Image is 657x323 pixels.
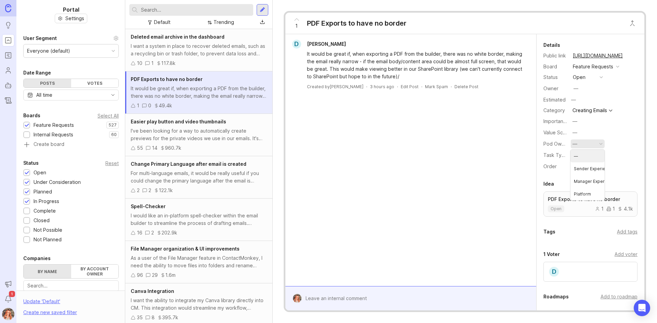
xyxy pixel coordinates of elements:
[27,47,70,55] div: Everyone (default)
[152,144,157,152] div: 14
[571,51,625,60] a: [URL][DOMAIN_NAME]
[34,207,56,215] div: Complete
[107,92,118,98] svg: toggle icon
[131,76,203,82] span: PDF Exports to have no border
[159,187,173,194] div: 122.1k
[154,18,170,26] div: Default
[24,265,71,278] label: By name
[2,79,14,92] a: Autopilot
[617,228,637,235] div: Add tags
[23,159,39,167] div: Status
[572,108,607,113] div: Creating Emails
[543,130,570,135] label: Value Scale
[108,122,117,128] p: 527
[34,236,62,243] div: Not Planned
[2,64,14,77] a: Users
[366,84,367,90] div: ·
[137,187,140,194] div: 2
[23,69,51,77] div: Date Range
[125,241,272,283] a: File Manager organization & UI improvementsAs a user of the File Manager feature in ContactMonkey...
[165,271,176,279] div: 1.6m
[152,314,155,321] div: 8
[2,293,14,305] button: Notifications
[131,212,267,227] div: I would like an in-platform spell-checker within the email builder to streamline the process of d...
[543,73,567,81] div: Status
[548,196,633,203] p: PDF Exports to have no border
[131,127,267,142] div: I've been looking for a way to automatically create previews for the private videos we use in our...
[161,59,176,67] div: 117.8k
[137,314,143,321] div: 35
[288,40,351,49] a: D[PERSON_NAME]
[214,18,234,26] div: Trending
[401,84,418,90] div: Edit Post
[34,169,46,176] div: Open
[618,206,633,211] div: 4.1k
[137,271,143,279] div: 96
[152,271,158,279] div: 29
[543,228,555,236] div: Tags
[125,199,272,241] a: Spell-CheckerI would like an in-platform spell-checker within the email builder to streamline the...
[137,144,143,152] div: 55
[551,206,562,212] p: open
[543,180,554,188] div: Idea
[125,29,272,71] a: Deleted email archive in the dashboardI want a system in place to recover deleted emails, such as...
[23,142,119,148] a: Create board
[162,314,178,321] div: 395.7k
[98,114,119,118] div: Select All
[148,102,151,109] div: 0
[162,229,177,237] div: 202.9k
[131,42,267,57] div: I want a system in place to recover deleted emails, such as a recycling bin or trash folder, to p...
[572,129,577,136] div: —
[105,161,119,165] div: Reset
[543,41,560,49] div: Details
[543,52,567,59] div: Public link
[543,163,557,169] label: Order
[543,118,569,124] label: Importance
[131,203,166,209] span: Spell-Checker
[454,84,478,90] div: Delete Post
[595,206,604,211] div: 1
[125,156,272,199] a: Change Primary Language after email is createdFor multi-language emails, it would be really usefu...
[370,84,394,90] a: 3 hours ago
[131,254,267,269] div: As a user of the File Manager feature in ContactMonkey, I need the ability to move files into fol...
[569,95,578,104] div: —
[131,246,240,252] span: File Manager organization & UI improvements
[451,84,452,90] div: ·
[125,71,272,114] a: PDF Exports to have no borderIt would be great if, when exporting a PDF from the builder, there w...
[572,140,577,148] div: —
[543,63,567,70] div: Board
[421,84,422,90] div: ·
[159,102,172,109] div: 49.4k
[165,144,181,152] div: 960.7k
[63,5,79,14] h1: Portal
[307,41,346,47] span: [PERSON_NAME]
[111,132,117,137] p: 60
[615,251,637,258] div: Add voter
[34,131,73,138] div: Internal Requests
[574,85,578,92] div: —
[543,250,560,258] div: 1 Voter
[23,309,77,316] div: Create new saved filter
[543,107,567,114] div: Category
[307,50,523,80] div: It would be great if, when exporting a PDF from the builder, there was no white border, making th...
[570,188,605,200] li: Platform
[71,265,119,278] label: By account owner
[573,73,585,81] div: open
[131,288,174,294] span: Canva Integration
[137,59,142,67] div: 10
[65,15,84,22] span: Settings
[292,40,301,49] div: D
[34,178,81,186] div: Under Consideration
[23,298,60,309] div: Update ' Default '
[543,191,637,217] a: PDF Exports to have no borderopen114.1k
[149,187,151,194] div: 2
[573,63,613,70] div: Feature Requests
[125,114,272,156] a: Easier play button and video thumbnailsI've been looking for a way to automatically create previe...
[131,297,267,312] div: I want the ability to integrate my Canva library directly into CM. This integration would streaml...
[55,14,87,23] button: Settings
[601,293,637,300] div: Add to roadmap
[34,121,74,129] div: Feature Requests
[570,150,605,162] li: —
[27,282,115,290] input: Search...
[9,291,15,297] span: 1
